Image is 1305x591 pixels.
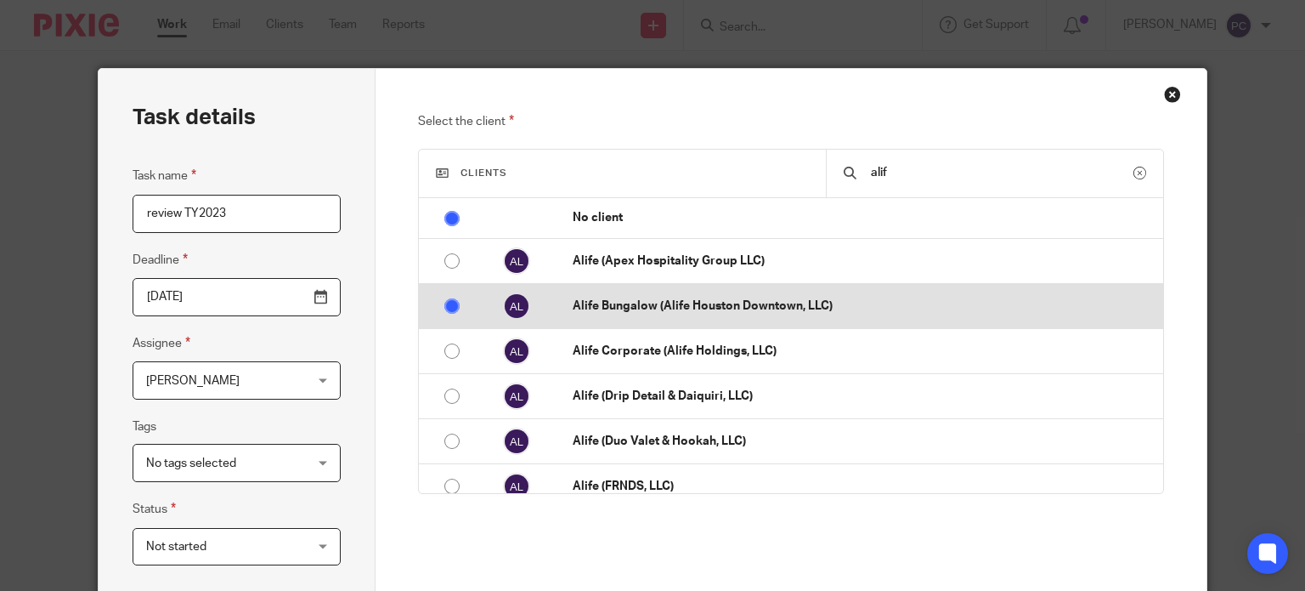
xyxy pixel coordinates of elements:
input: Search... [869,163,1133,182]
p: Alife (Drip Detail & Daiquiri, LLC) [573,388,1154,405]
input: Pick a date [133,278,341,316]
img: svg%3E [503,428,530,455]
label: Deadline [133,250,188,270]
img: svg%3E [503,473,530,500]
label: Assignee [133,333,190,353]
img: svg%3E [503,383,530,410]
p: Alife (Apex Hospitality Group LLC) [573,253,1154,270]
span: No tags selected [146,457,236,469]
label: Status [133,499,176,519]
input: Task name [133,195,341,233]
span: Clients [460,168,507,178]
span: Not started [146,541,206,553]
p: No client [573,209,1154,226]
img: svg%3E [503,293,530,320]
span: [PERSON_NAME] [146,375,240,387]
label: Task name [133,166,196,185]
p: Alife Bungalow (Alife Houston Downtown, LLC) [573,298,1154,315]
label: Tags [133,418,156,435]
div: Close this dialog window [1164,86,1181,103]
img: svg%3E [503,338,530,365]
p: Alife (FRNDS, LLC) [573,478,1154,495]
p: Alife (Duo Valet & Hookah, LLC) [573,433,1154,450]
img: svg%3E [503,247,530,275]
h2: Task details [133,103,256,132]
p: Select the client [418,111,1164,132]
p: Alife Corporate (Alife Holdings, LLC) [573,343,1154,360]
